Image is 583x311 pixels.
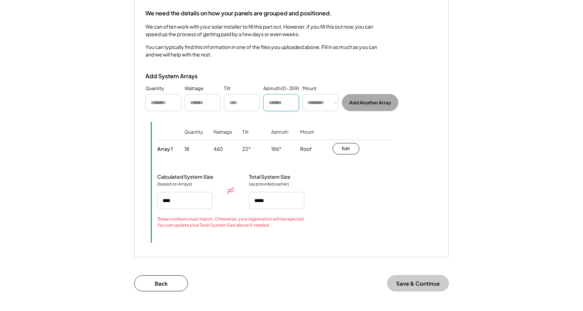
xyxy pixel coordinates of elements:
div: Tilt [224,85,230,92]
button: Back [134,275,188,291]
div: Wattage [213,129,232,145]
button: Edit [333,143,359,154]
div: Array 1 [157,145,173,152]
div: We can often work with your solar installer to fill this part out. However, if you fill this out ... [145,23,378,38]
div: 186° [271,145,281,153]
div: These numbers must match. Otherwise, your registration will be rejected. You can update your Tota... [157,216,305,228]
div: Wattage [185,85,204,92]
div: (based on Arrays) [157,181,193,187]
div: Azimuth [271,129,288,145]
div: (as provided earlier) [249,181,289,187]
div: Calculated System Size [157,173,213,180]
div: 23° [242,145,251,153]
div: Quantity [145,85,164,92]
div: Add System Arrays [145,73,217,80]
div: Mount [300,129,314,145]
div: Total System Size [249,173,290,180]
div: We need the details on how your panels are grouped and positioned. [145,9,332,18]
div: Quantity [184,129,203,145]
button: Add Another Array [342,94,398,111]
div: Mount [303,85,317,92]
div: You can typically find this information in one of the files you uploaded above. Fill in as much a... [145,43,378,58]
div: Tilt [242,129,249,145]
div: 18 [184,145,189,153]
div: Azimuth (0-359) [263,85,299,92]
div: Roof [300,145,312,153]
button: Save & Continue [387,275,449,291]
div: 460 [213,145,223,153]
